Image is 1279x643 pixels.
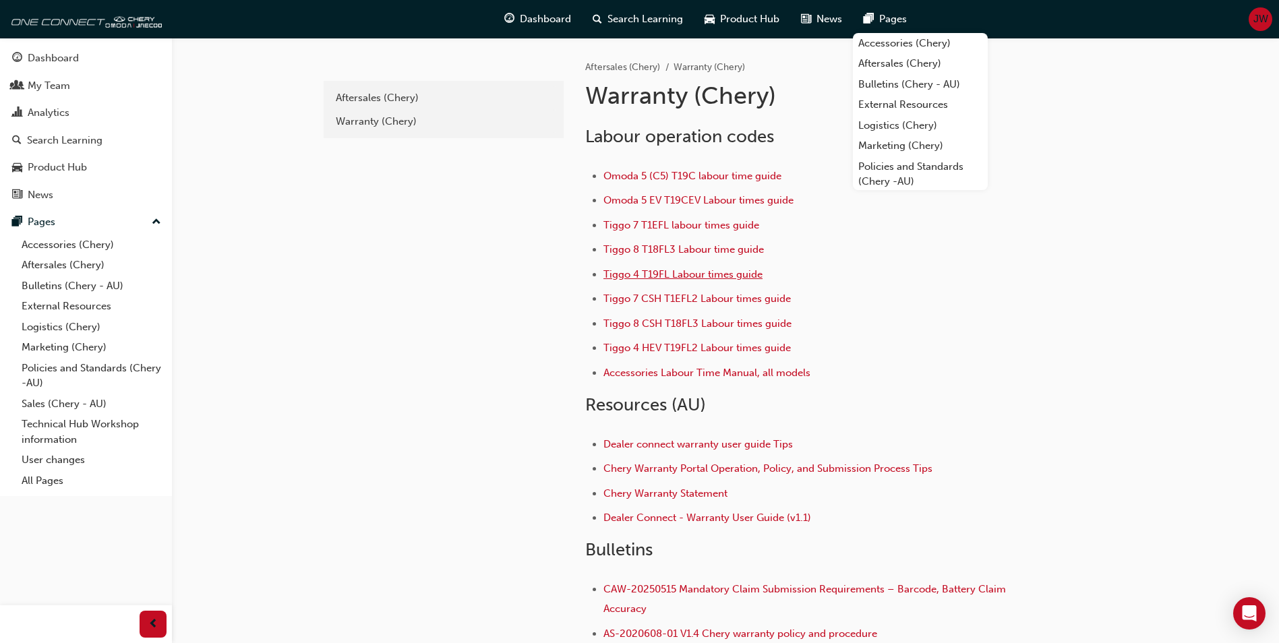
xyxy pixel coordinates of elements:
a: Dealer connect warranty user guide Tips [603,438,793,450]
a: Tiggo 4 T19FL Labour times guide [603,268,763,280]
div: Aftersales (Chery) [336,90,552,106]
a: Warranty (Chery) [329,110,558,133]
div: Search Learning [27,133,102,148]
span: News [816,11,842,27]
button: Pages [5,210,167,235]
span: search-icon [12,135,22,147]
span: Product Hub [720,11,779,27]
a: news-iconNews [790,5,853,33]
span: Resources (AU) [585,394,706,415]
span: pages-icon [12,216,22,228]
span: people-icon [12,80,22,92]
div: Pages [28,214,55,230]
a: External Resources [16,296,167,317]
a: News [5,183,167,208]
a: Bulletins (Chery - AU) [16,276,167,297]
a: Logistics (Chery) [853,115,988,136]
div: Open Intercom Messenger [1233,597,1266,630]
li: Warranty (Chery) [674,60,745,75]
span: news-icon [12,189,22,202]
a: Tiggo 7 T1EFL labour times guide [603,219,759,231]
span: Bulletins [585,539,653,560]
span: guage-icon [504,11,514,28]
a: guage-iconDashboard [494,5,582,33]
div: Product Hub [28,160,87,175]
div: Dashboard [28,51,79,66]
button: JW [1249,7,1272,31]
span: guage-icon [12,53,22,65]
span: JW [1253,11,1268,27]
div: My Team [28,78,70,94]
a: Chery Warranty Statement [603,487,727,499]
a: CAW-20250515 Mandatory Claim Submission Requirements – Barcode, Battery Claim Accuracy [603,583,1009,615]
a: Accessories (Chery) [16,235,167,255]
span: Dashboard [520,11,571,27]
img: oneconnect [7,5,162,32]
a: All Pages [16,470,167,491]
span: Pages [879,11,907,27]
a: Logistics (Chery) [16,317,167,338]
a: Analytics [5,100,167,125]
a: AS-2020608-01 V1.4 Chery warranty policy and procedure [603,627,877,640]
span: chart-icon [12,107,22,119]
a: External Resources [853,94,988,115]
a: Accessories (Chery) [853,33,988,54]
a: Tiggo 4 HEV T19FL2 Labour times guide [603,342,791,354]
h1: Warranty (Chery) [585,81,1028,111]
span: pages-icon [864,11,874,28]
div: Analytics [28,105,69,121]
a: Omoda 5 EV T19CEV Labour times guide [603,194,794,206]
a: Aftersales (Chery) [329,86,558,110]
div: News [28,187,53,203]
a: User changes [16,450,167,470]
div: Warranty (Chery) [336,114,552,129]
a: Sales (Chery - AU) [16,394,167,415]
a: Omoda 5 (C5) T19C labour time guide [603,170,781,182]
a: Bulletins (Chery - AU) [853,74,988,95]
span: Search Learning [607,11,683,27]
a: Policies and Standards (Chery -AU) [853,156,988,192]
a: Technical Hub Workshop information [16,414,167,450]
span: car-icon [12,162,22,174]
a: Chery Warranty Portal Operation, Policy, and Submission Process Tips [603,462,932,474]
a: Policies and Standards (Chery -AU) [16,358,167,394]
a: My Team [5,73,167,98]
a: Marketing (Chery) [16,337,167,358]
a: search-iconSearch Learning [582,5,694,33]
a: Tiggo 8 T18FL3 Labour time guide [603,243,764,255]
span: car-icon [705,11,715,28]
a: pages-iconPages [853,5,918,33]
span: news-icon [801,11,811,28]
a: Aftersales (Chery) [853,53,988,74]
button: DashboardMy TeamAnalyticsSearch LearningProduct HubNews [5,43,167,210]
span: Labour operation codes [585,126,774,147]
a: Marketing (Chery) [853,135,988,156]
span: search-icon [593,11,602,28]
a: Accessories Labour Time Manual, all models [603,367,810,379]
a: Aftersales (Chery) [16,255,167,276]
a: Product Hub [5,155,167,180]
a: Search Learning [5,128,167,153]
a: Tiggo 8 CSH T18FL3 Labour times guide [603,317,792,330]
a: car-iconProduct Hub [694,5,790,33]
a: Dashboard [5,46,167,71]
a: Dealer Connect - Warranty User Guide (v1.1) [603,512,811,524]
a: Tiggo 7 CSH T1EFL2 Labour times guide [603,293,791,305]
